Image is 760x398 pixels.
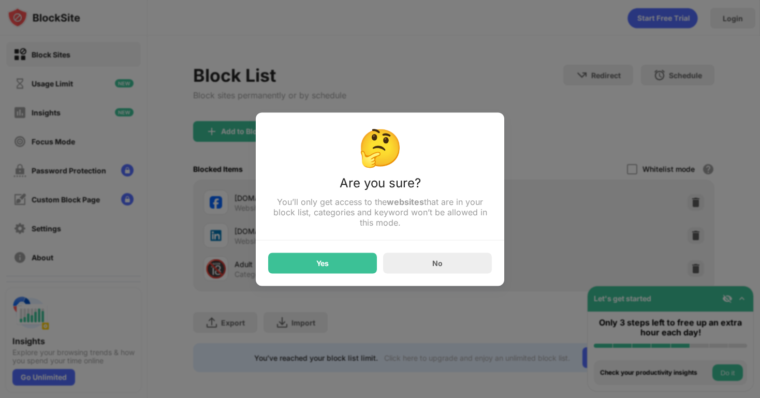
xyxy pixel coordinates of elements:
div: 🤔 [268,125,492,169]
div: No [432,259,443,268]
div: You’ll only get access to the that are in your block list, categories and keyword won’t be allowe... [268,196,492,227]
strong: websites [387,196,424,207]
div: Yes [316,259,329,267]
div: Are you sure? [268,175,492,196]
